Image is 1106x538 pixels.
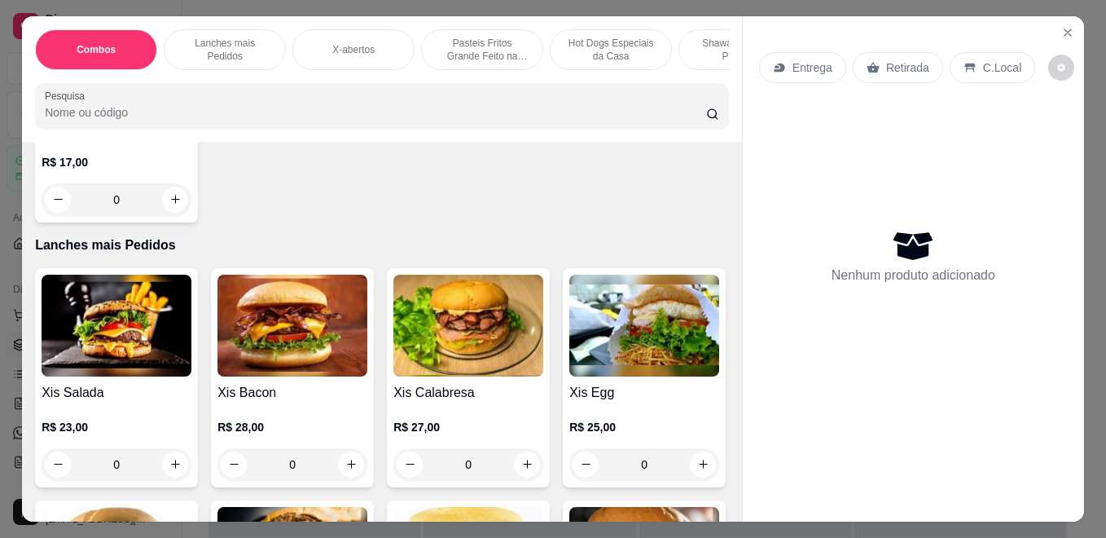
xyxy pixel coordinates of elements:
p: R$ 23,00 [42,419,191,435]
img: product-image [569,275,719,377]
p: Pasteis Fritos Grande Feito na Hora [435,37,529,63]
p: R$ 17,00 [42,154,191,170]
button: increase-product-quantity [162,187,188,213]
p: C.Local [983,60,1021,76]
p: Shawarmas mais Pedidos [692,37,787,63]
p: Nenhum produto adicionado [832,266,995,285]
p: Retirada [886,60,929,76]
p: X-abertos [332,43,375,56]
img: product-image [217,275,367,377]
button: decrease-product-quantity [1048,55,1074,81]
p: Lanches mais Pedidos [178,37,272,63]
p: Hot Dogs Especiais da Casa [564,37,658,63]
h4: Xis Calabresa [393,383,543,403]
h4: Xis Egg [569,383,719,403]
img: product-image [42,275,191,377]
p: R$ 27,00 [393,419,543,435]
p: Lanches mais Pedidos [35,236,729,255]
p: R$ 28,00 [217,419,367,435]
p: Entrega [792,60,832,76]
h4: Xis Salada [42,383,191,403]
p: R$ 25,00 [569,419,719,435]
h4: Xis Bacon [217,383,367,403]
button: Close [1055,20,1081,46]
p: Combos [77,43,116,56]
label: Pesquisa [45,89,90,103]
button: decrease-product-quantity [45,187,71,213]
img: product-image [393,275,543,377]
input: Pesquisa [45,104,706,121]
